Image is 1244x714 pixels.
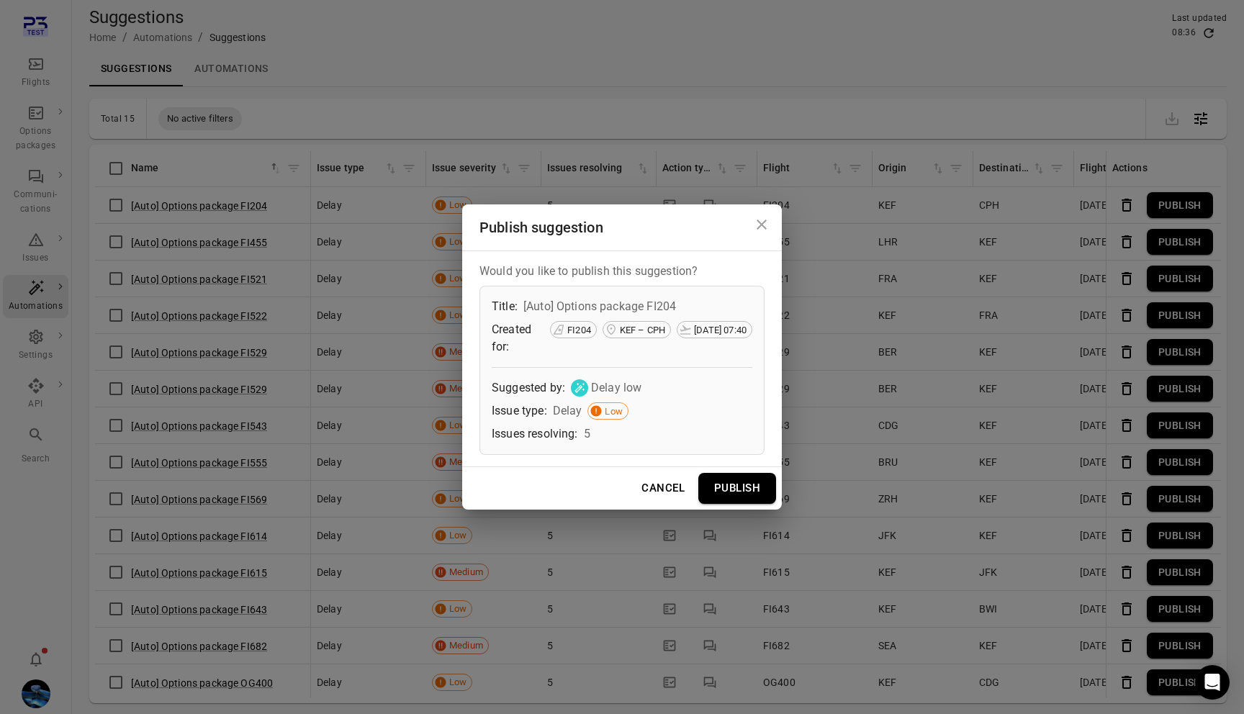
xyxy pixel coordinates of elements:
[523,298,676,315] div: [Auto] Options package FI204
[492,402,547,420] div: Issue type:
[584,425,590,443] div: 5
[492,425,578,443] div: Issues resolving:
[591,379,641,397] div: Delay low
[698,473,776,503] button: Publish
[492,298,518,315] div: Title:
[1195,665,1230,700] div: Open Intercom Messenger
[615,323,670,338] span: KEF – CPH
[462,204,782,250] h2: Publish suggestion
[479,263,765,280] p: Would you like to publish this suggestion?
[492,379,565,397] div: Suggested by:
[553,402,582,420] div: Delay
[562,323,596,338] span: FI204
[747,210,776,239] button: Close dialog
[492,321,544,356] div: Created for:
[600,405,627,419] span: Low
[634,473,693,503] button: Cancel
[689,323,752,338] span: [DATE] 07:40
